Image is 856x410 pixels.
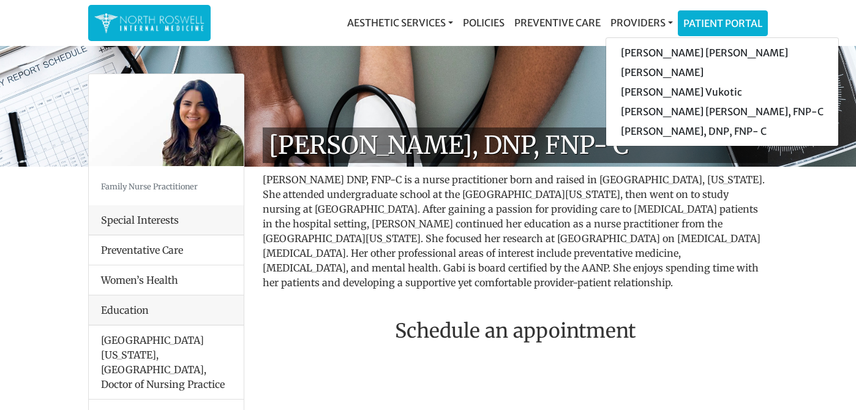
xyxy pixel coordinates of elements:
[509,10,606,35] a: Preventive Care
[606,82,838,102] a: [PERSON_NAME] Vukotic
[458,10,509,35] a: Policies
[89,265,244,295] li: Women’s Health
[263,172,768,290] p: [PERSON_NAME] DNP, FNP-C is a nurse practitioner born and raised in [GEOGRAPHIC_DATA], [US_STATE]...
[678,11,767,36] a: Patient Portal
[606,102,838,121] a: [PERSON_NAME] [PERSON_NAME], FNP-C
[606,121,838,141] a: [PERSON_NAME], DNP, FNP- C
[89,205,244,235] div: Special Interests
[606,10,678,35] a: Providers
[101,181,198,191] small: Family Nurse Practitioner
[89,295,244,325] div: Education
[606,43,838,63] a: [PERSON_NAME] [PERSON_NAME]
[263,319,768,343] h2: Schedule an appointment
[94,11,205,35] img: North Roswell Internal Medicine
[263,127,768,163] h1: [PERSON_NAME], DNP, FNP- C
[342,10,458,35] a: Aesthetic Services
[606,63,838,82] a: [PERSON_NAME]
[89,325,244,400] li: [GEOGRAPHIC_DATA][US_STATE], [GEOGRAPHIC_DATA], Doctor of Nursing Practice
[89,235,244,265] li: Preventative Care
